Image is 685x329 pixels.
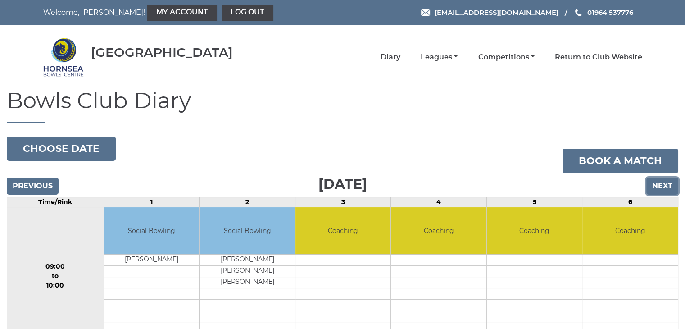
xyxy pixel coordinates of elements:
[575,9,581,16] img: Phone us
[487,207,582,255] td: Coaching
[104,255,200,266] td: [PERSON_NAME]
[295,207,391,255] td: Coaching
[381,52,400,62] a: Diary
[7,137,116,161] button: Choose date
[147,5,217,21] a: My Account
[563,149,678,173] a: Book a match
[7,89,678,123] h1: Bowls Club Diary
[574,7,633,18] a: Phone us 01964 537776
[200,277,295,288] td: [PERSON_NAME]
[391,207,486,255] td: Coaching
[391,197,487,207] td: 4
[421,52,458,62] a: Leagues
[582,207,678,255] td: Coaching
[91,46,233,59] div: [GEOGRAPHIC_DATA]
[486,197,582,207] td: 5
[295,197,391,207] td: 3
[200,207,295,255] td: Social Bowling
[200,255,295,266] td: [PERSON_NAME]
[582,197,678,207] td: 6
[200,197,295,207] td: 2
[646,178,678,195] input: Next
[7,178,59,195] input: Previous
[555,52,642,62] a: Return to Club Website
[104,197,200,207] td: 1
[43,5,285,21] nav: Welcome, [PERSON_NAME]!
[587,8,633,17] span: 01964 537776
[421,9,430,16] img: Email
[7,197,104,207] td: Time/Rink
[104,207,200,255] td: Social Bowling
[222,5,273,21] a: Log out
[421,7,558,18] a: Email [EMAIL_ADDRESS][DOMAIN_NAME]
[478,52,534,62] a: Competitions
[43,37,84,78] img: Hornsea Bowls Centre
[200,266,295,277] td: [PERSON_NAME]
[434,8,558,17] span: [EMAIL_ADDRESS][DOMAIN_NAME]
